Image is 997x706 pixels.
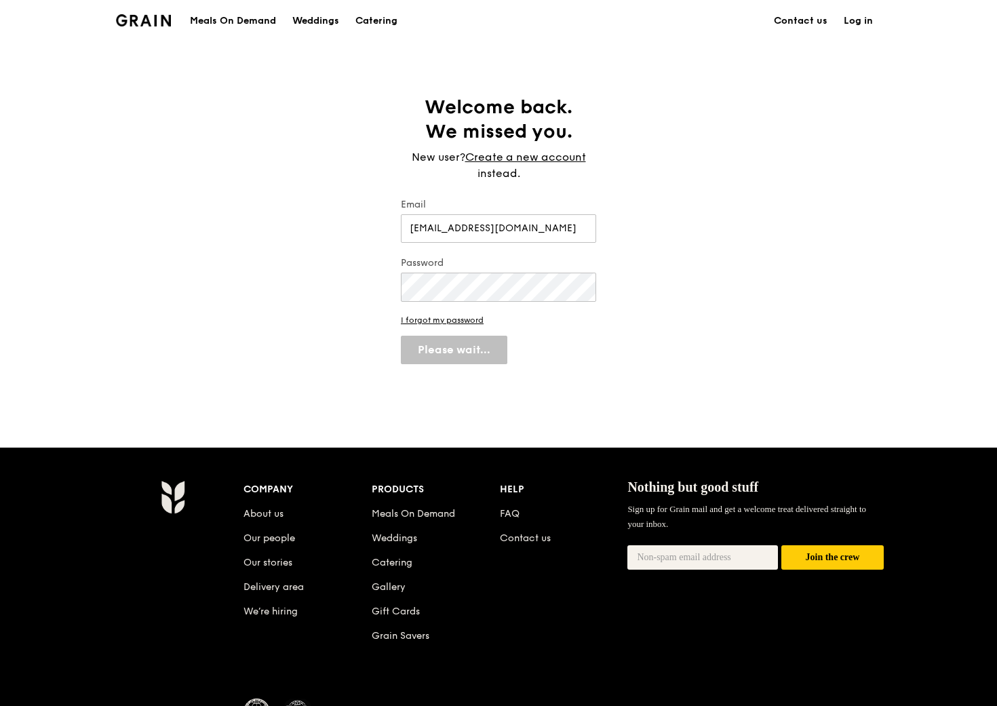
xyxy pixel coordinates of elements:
[766,1,836,41] a: Contact us
[347,1,406,41] a: Catering
[190,1,276,41] div: Meals On Demand
[372,606,420,617] a: Gift Cards
[243,532,295,544] a: Our people
[355,1,397,41] div: Catering
[627,545,778,570] input: Non-spam email address
[161,480,184,514] img: Grain
[372,532,417,544] a: Weddings
[401,95,596,144] h1: Welcome back. We missed you.
[243,508,284,519] a: About us
[372,581,406,593] a: Gallery
[412,151,465,163] span: New user?
[401,315,596,325] a: I forgot my password
[627,479,758,494] span: Nothing but good stuff
[292,1,339,41] div: Weddings
[401,336,507,364] button: Please wait...
[465,149,586,165] a: Create a new account
[243,480,372,499] div: Company
[243,557,292,568] a: Our stories
[500,508,520,519] a: FAQ
[477,167,520,180] span: instead.
[116,14,171,26] img: Grain
[372,630,429,642] a: Grain Savers
[243,606,298,617] a: We’re hiring
[243,581,304,593] a: Delivery area
[372,508,455,519] a: Meals On Demand
[627,504,866,529] span: Sign up for Grain mail and get a welcome treat delivered straight to your inbox.
[372,557,412,568] a: Catering
[401,256,596,270] label: Password
[372,480,500,499] div: Products
[500,532,551,544] a: Contact us
[401,198,596,212] label: Email
[836,1,881,41] a: Log in
[500,480,628,499] div: Help
[284,1,347,41] a: Weddings
[781,545,884,570] button: Join the crew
